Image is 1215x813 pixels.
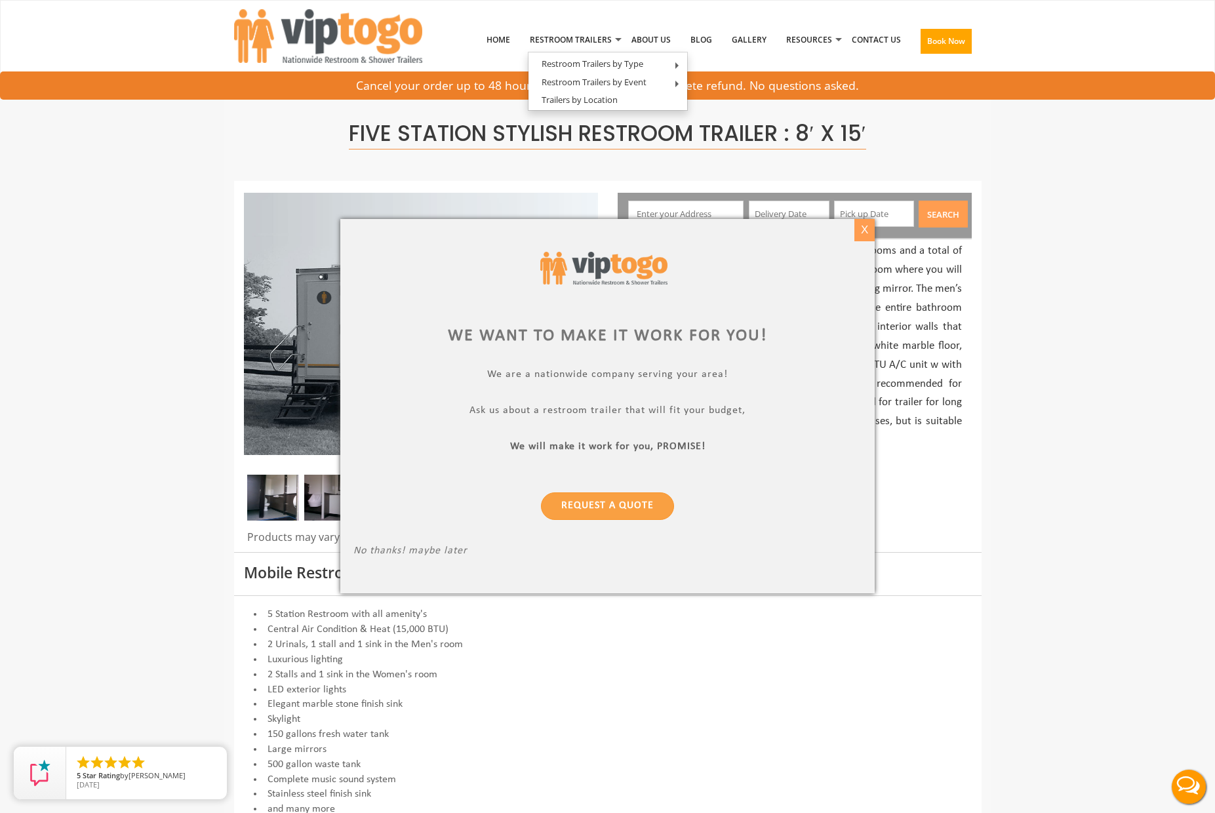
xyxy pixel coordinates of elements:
[129,770,186,780] span: [PERSON_NAME]
[77,770,81,780] span: 5
[541,492,674,520] a: Request a Quote
[1163,761,1215,813] button: Live Chat
[75,755,91,770] li: 
[353,325,862,349] div: We want to make it work for you!
[510,441,706,452] b: We will make it work for you, PROMISE!
[27,760,53,786] img: Review Rating
[353,405,862,420] p: Ask us about a restroom trailer that will fit your budget,
[117,755,132,770] li: 
[854,219,875,241] div: X
[77,780,100,789] span: [DATE]
[103,755,119,770] li: 
[83,770,120,780] span: Star Rating
[77,772,216,781] span: by
[353,368,862,384] p: We are a nationwide company serving your area!
[130,755,146,770] li: 
[89,755,105,770] li: 
[353,545,862,560] p: No thanks! maybe later
[540,252,667,284] img: viptogo logo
